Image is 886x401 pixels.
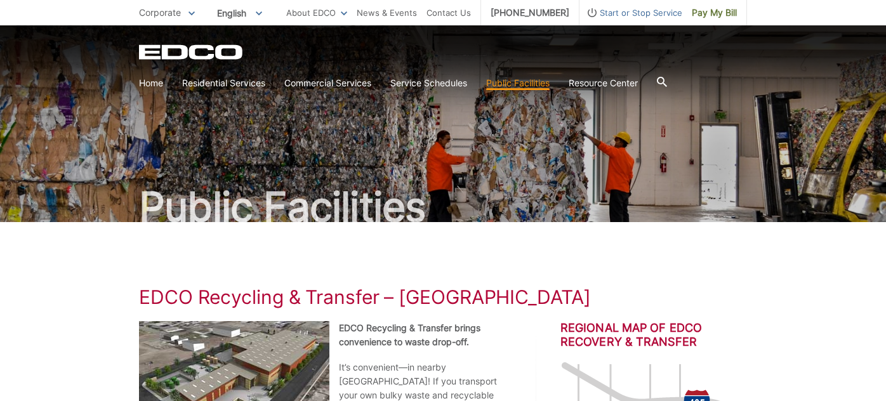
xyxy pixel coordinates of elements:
a: Home [139,76,163,90]
a: Commercial Services [284,76,371,90]
h2: Public Facilities [139,187,747,227]
a: Service Schedules [390,76,467,90]
span: English [208,3,272,23]
span: Corporate [139,7,181,18]
h1: EDCO Recycling & Transfer – [GEOGRAPHIC_DATA] [139,286,747,308]
a: EDCD logo. Return to the homepage. [139,44,244,60]
a: Public Facilities [486,76,550,90]
a: About EDCO [286,6,347,20]
a: Contact Us [426,6,471,20]
span: Pay My Bill [692,6,737,20]
a: Resource Center [569,76,638,90]
h2: Regional Map of EDCO Recovery & Transfer [560,321,747,349]
a: Residential Services [182,76,265,90]
a: News & Events [357,6,417,20]
strong: EDCO Recycling & Transfer brings convenience to waste drop-off. [339,322,480,347]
